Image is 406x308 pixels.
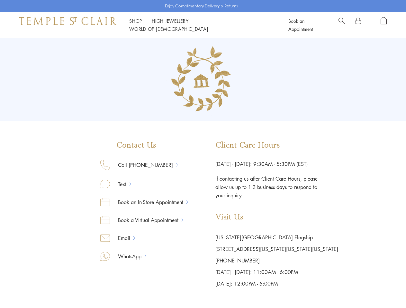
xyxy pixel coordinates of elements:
[215,266,338,278] p: [DATE] - [DATE]: 11:00AM - 6:00PM
[110,234,133,242] a: Email
[110,252,145,261] a: WhatsApp
[19,17,116,25] img: Temple St. Clair
[338,17,345,33] a: Search
[129,18,142,24] a: ShopShop
[215,212,338,222] p: Visit Us
[215,141,338,150] p: Client Care Hours
[110,180,130,188] a: Text
[215,278,338,289] p: [DATE]: 12:00PM - 5:00PM
[100,141,188,150] p: Contact Us
[215,168,318,200] p: If contacting us after Client Care Hours, please allow us up to 1-2 business days to respond to y...
[129,17,274,33] nav: Main navigation
[165,3,238,9] p: Enjoy Complimentary Delivery & Returns
[110,161,176,169] a: Call [PHONE_NUMBER]
[288,18,313,32] a: Book an Appointment
[215,160,338,168] p: [DATE] - [DATE]: 9:30AM - 5:30PM (EST)
[129,26,208,32] a: World of [DEMOGRAPHIC_DATA]World of [DEMOGRAPHIC_DATA]
[110,198,186,206] a: Book an In-Store Appointment
[164,40,242,119] img: Group_135.png
[215,245,338,252] a: [STREET_ADDRESS][US_STATE][US_STATE][US_STATE]
[215,232,338,243] p: [US_STATE][GEOGRAPHIC_DATA] Flagship
[381,17,387,33] a: Open Shopping Bag
[152,18,189,24] a: High JewelleryHigh Jewellery
[110,216,182,224] a: Book a Virtual Appointment
[215,257,260,264] a: [PHONE_NUMBER]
